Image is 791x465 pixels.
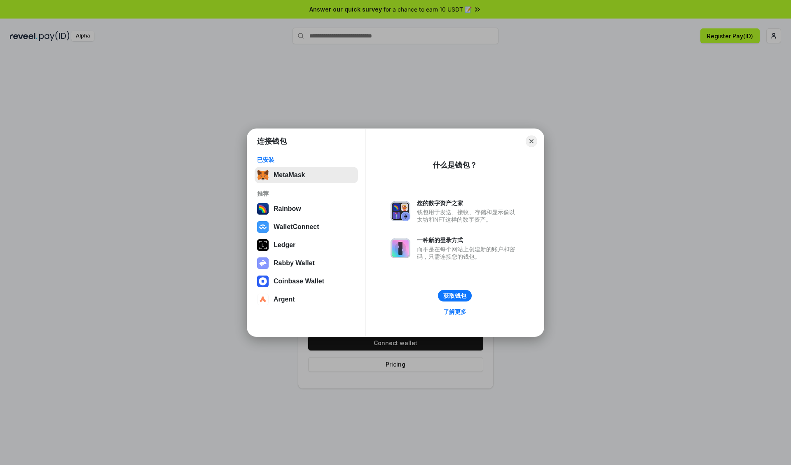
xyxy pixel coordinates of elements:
[274,205,301,213] div: Rainbow
[274,223,319,231] div: WalletConnect
[257,239,269,251] img: svg+xml,%3Csvg%20xmlns%3D%22http%3A%2F%2Fwww.w3.org%2F2000%2Fsvg%22%20width%3D%2228%22%20height%3...
[443,308,466,315] div: 了解更多
[257,294,269,305] img: svg+xml,%3Csvg%20width%3D%2228%22%20height%3D%2228%22%20viewBox%3D%220%200%2028%2028%22%20fill%3D...
[526,136,537,147] button: Close
[417,208,519,223] div: 钱包用于发送、接收、存储和显示像以太坊和NFT这样的数字资产。
[438,306,471,317] a: 了解更多
[257,156,356,164] div: 已安装
[391,238,410,258] img: svg+xml,%3Csvg%20xmlns%3D%22http%3A%2F%2Fwww.w3.org%2F2000%2Fsvg%22%20fill%3D%22none%22%20viewBox...
[274,259,315,267] div: Rabby Wallet
[257,276,269,287] img: svg+xml,%3Csvg%20width%3D%2228%22%20height%3D%2228%22%20viewBox%3D%220%200%2028%2028%22%20fill%3D...
[274,278,324,285] div: Coinbase Wallet
[255,167,358,183] button: MetaMask
[257,257,269,269] img: svg+xml,%3Csvg%20xmlns%3D%22http%3A%2F%2Fwww.w3.org%2F2000%2Fsvg%22%20fill%3D%22none%22%20viewBox...
[255,273,358,290] button: Coinbase Wallet
[257,190,356,197] div: 推荐
[443,292,466,299] div: 获取钱包
[255,237,358,253] button: Ledger
[255,255,358,271] button: Rabby Wallet
[274,296,295,303] div: Argent
[274,241,295,249] div: Ledger
[391,201,410,221] img: svg+xml,%3Csvg%20xmlns%3D%22http%3A%2F%2Fwww.w3.org%2F2000%2Fsvg%22%20fill%3D%22none%22%20viewBox...
[255,291,358,308] button: Argent
[257,136,287,146] h1: 连接钱包
[417,236,519,244] div: 一种新的登录方式
[257,221,269,233] img: svg+xml,%3Csvg%20width%3D%2228%22%20height%3D%2228%22%20viewBox%3D%220%200%2028%2028%22%20fill%3D...
[257,169,269,181] img: svg+xml,%3Csvg%20fill%3D%22none%22%20height%3D%2233%22%20viewBox%3D%220%200%2035%2033%22%20width%...
[433,160,477,170] div: 什么是钱包？
[417,199,519,207] div: 您的数字资产之家
[255,219,358,235] button: WalletConnect
[417,245,519,260] div: 而不是在每个网站上创建新的账户和密码，只需连接您的钱包。
[257,203,269,215] img: svg+xml,%3Csvg%20width%3D%22120%22%20height%3D%22120%22%20viewBox%3D%220%200%20120%20120%22%20fil...
[438,290,472,301] button: 获取钱包
[274,171,305,179] div: MetaMask
[255,201,358,217] button: Rainbow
